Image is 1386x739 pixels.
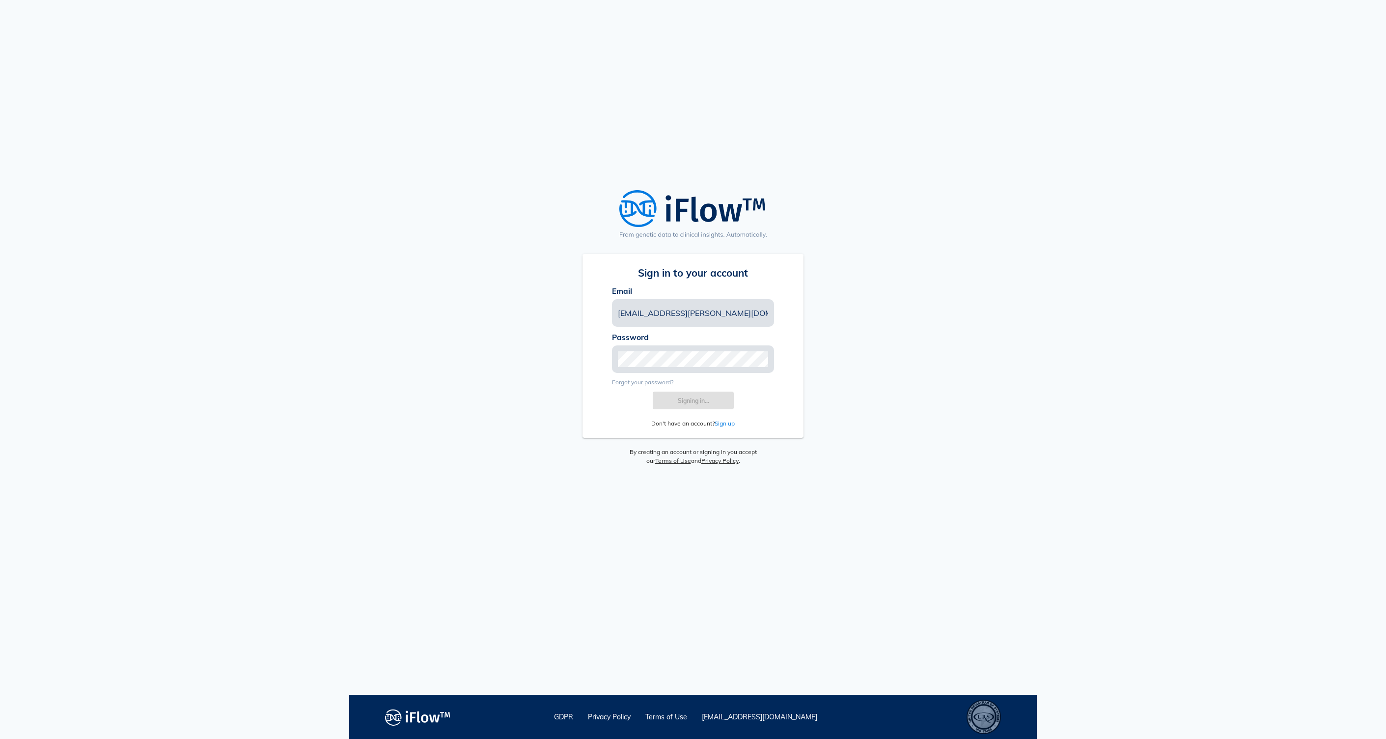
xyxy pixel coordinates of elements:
[702,712,817,721] a: [EMAIL_ADDRESS][DOMAIN_NAME]
[554,712,573,721] a: GDPR
[612,332,649,342] span: Password
[967,700,1001,734] div: ISO 13485 – Quality Management System
[651,419,735,428] a: Don't have an account?Sign up
[620,438,767,475] div: By creating an account or signing in you accept our and .
[385,706,450,728] img: logo
[588,712,631,721] a: Privacy Policy
[619,190,767,239] img: iFlow Logo
[612,378,673,386] span: Forgot your password?
[645,712,687,721] a: Terms of Use
[1337,690,1374,727] iframe: Drift Widget Chat Controller
[638,265,748,281] span: Sign in to your account
[701,457,739,464] a: Privacy Policy
[715,420,735,427] span: Sign up
[612,286,632,296] span: Email
[655,457,691,464] a: Terms of Use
